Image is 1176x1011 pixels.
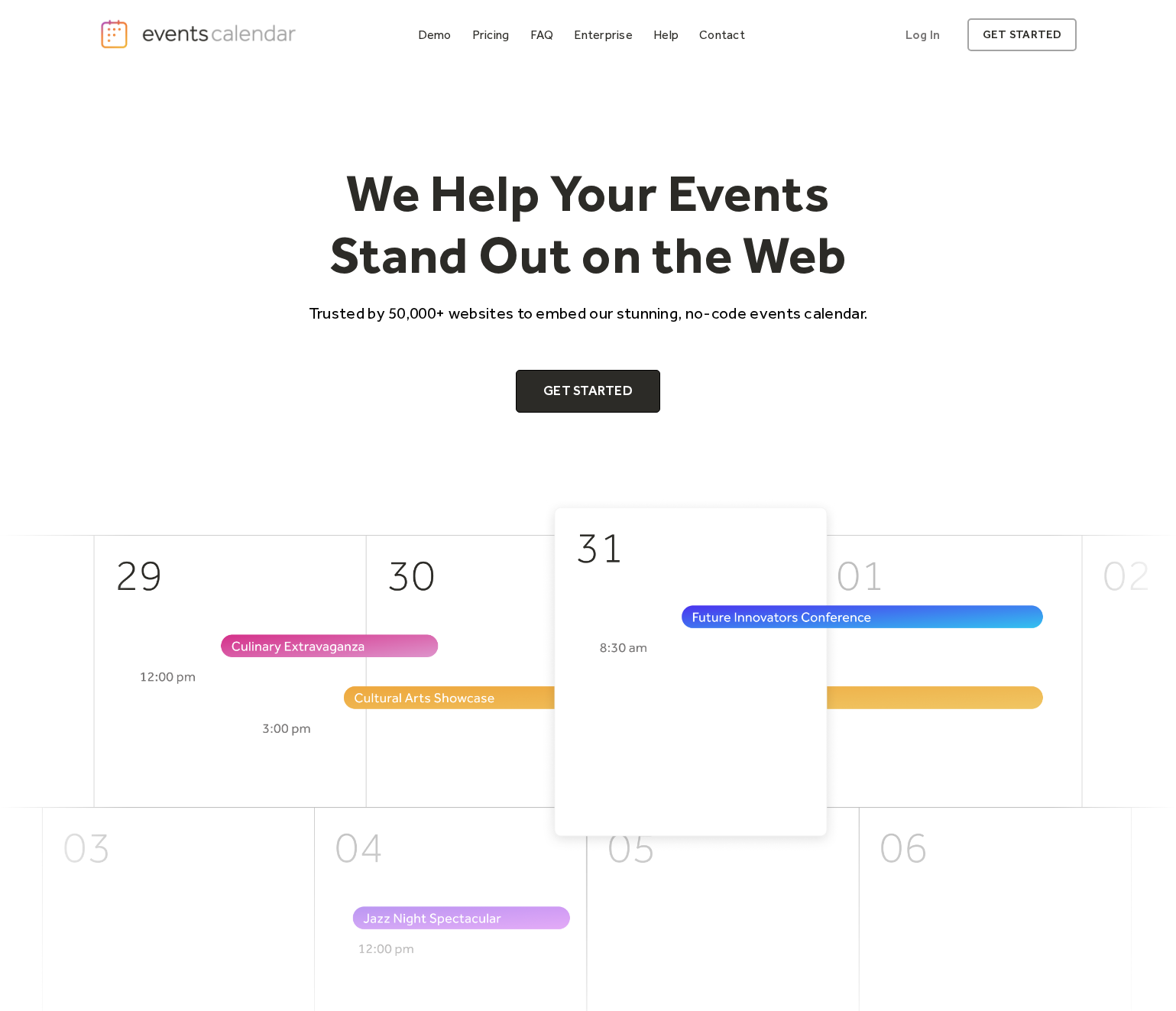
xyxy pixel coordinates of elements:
div: Enterprise [574,31,632,39]
a: get started [967,18,1077,51]
a: Contact [693,24,751,45]
a: Enterprise [568,24,638,45]
a: FAQ [524,24,560,45]
a: Get Started [516,370,660,413]
div: FAQ [530,31,554,39]
a: Log In [890,18,955,51]
div: Demo [418,31,452,39]
a: Pricing [466,24,516,45]
a: Demo [412,24,458,45]
h1: We Help Your Events Stand Out on the Web [295,162,882,287]
div: Help [653,31,679,39]
div: Pricing [472,31,510,39]
p: Trusted by 50,000+ websites to embed our stunning, no-code events calendar. [295,302,882,324]
a: home [99,18,301,50]
a: Help [647,24,685,45]
div: Contact [699,31,745,39]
